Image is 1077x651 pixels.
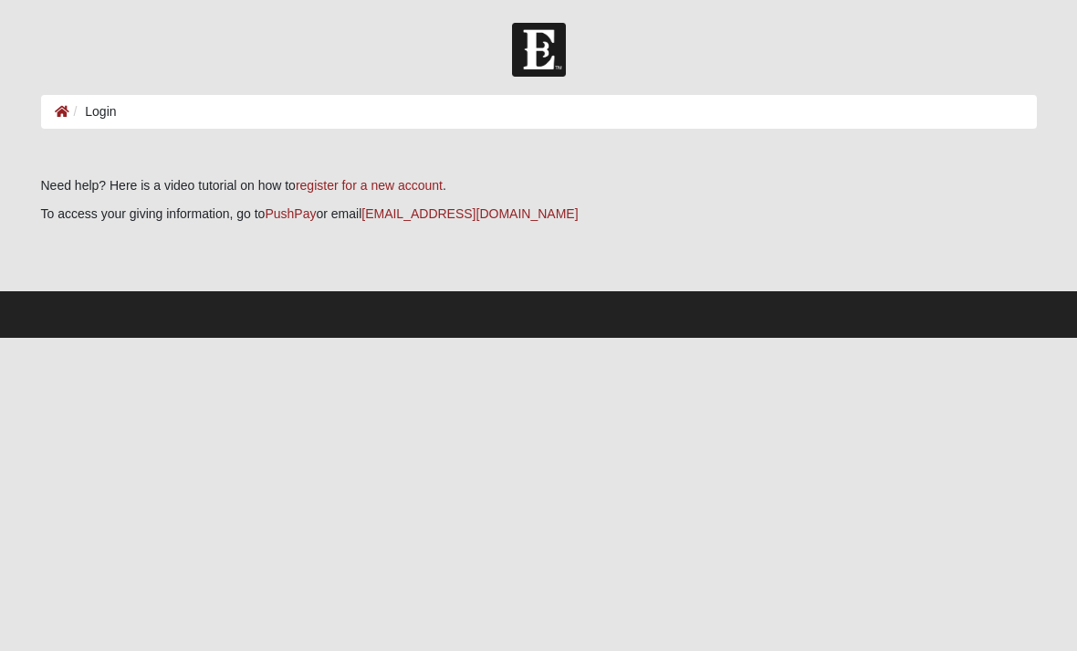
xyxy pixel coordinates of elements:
a: [EMAIL_ADDRESS][DOMAIN_NAME] [361,206,578,221]
a: PushPay [265,206,316,221]
img: Church of Eleven22 Logo [512,23,566,77]
li: Login [69,102,117,121]
p: Need help? Here is a video tutorial on how to . [41,176,1037,195]
p: To access your giving information, go to or email [41,205,1037,224]
a: register for a new account [296,178,443,193]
